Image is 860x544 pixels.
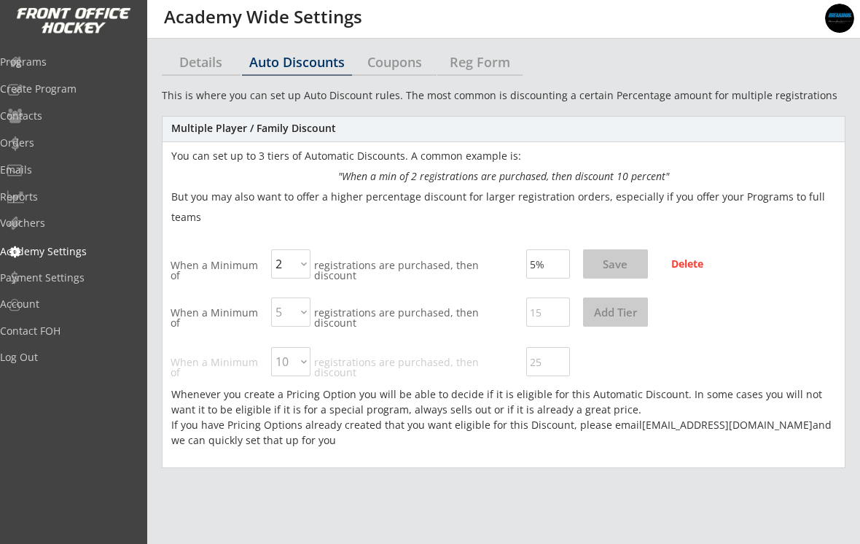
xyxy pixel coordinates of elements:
input: 10 [526,249,570,279]
div: When a Minimum of [171,260,270,281]
a: [EMAIL_ADDRESS][DOMAIN_NAME] [642,418,813,432]
div: When a Minimum of [171,308,270,328]
div: Coupons [352,55,437,69]
input: 25 [526,347,570,376]
div: Reg Form [437,55,522,69]
div: When a Minimum of [171,357,270,378]
em: "When a min of 2 registrations are purchased, then discount 10 percent" [338,169,669,183]
div: Details [162,55,241,69]
button: Delete [657,249,718,279]
button: Save [583,249,648,279]
div: registrations are purchased, then discount [314,308,520,328]
div: Auto Discounts [242,55,353,69]
input: 15 [526,298,570,327]
div: Multiple Player / Family Discount [171,123,836,133]
div: registrations are purchased, then discount [314,260,520,281]
button: Add Tier [583,298,648,327]
div: This is where you can set up Auto Discount rules. The most common is discounting a certain Percen... [162,88,845,103]
div: You can set up to 3 tiers of Automatic Discounts. A common example is: But you may also want to o... [171,146,836,228]
div: Whenever you create a Pricing Option you will be able to decide if it is eligible for this Automa... [171,386,836,448]
div: registrations are purchased, then discount [314,357,520,378]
